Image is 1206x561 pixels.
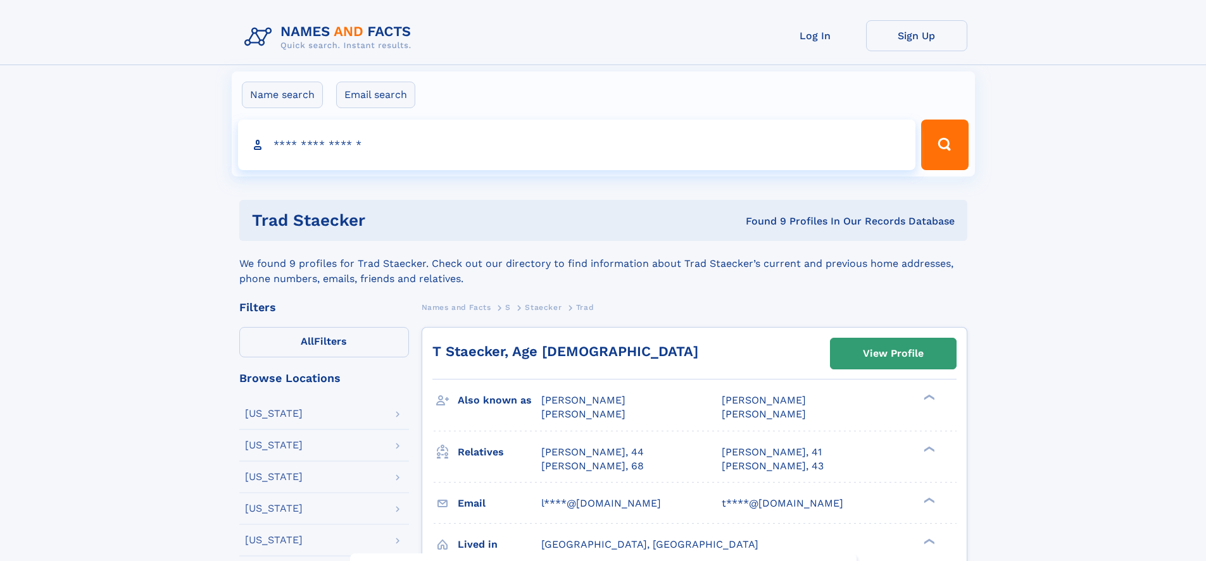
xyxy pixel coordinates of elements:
[245,409,303,419] div: [US_STATE]
[831,338,956,369] a: View Profile
[432,343,698,359] a: T Staecker, Age [DEMOGRAPHIC_DATA]
[765,20,866,51] a: Log In
[541,394,625,406] span: [PERSON_NAME]
[239,373,409,384] div: Browse Locations
[541,538,758,550] span: [GEOGRAPHIC_DATA], [GEOGRAPHIC_DATA]
[920,537,936,545] div: ❯
[458,390,541,411] h3: Also known as
[242,82,323,108] label: Name search
[252,213,556,228] h1: Trad Staecker
[336,82,415,108] label: Email search
[555,214,955,228] div: Found 9 Profiles In Our Records Database
[541,459,644,473] a: [PERSON_NAME], 68
[920,393,936,402] div: ❯
[245,472,303,482] div: [US_STATE]
[722,408,806,420] span: [PERSON_NAME]
[239,20,422,54] img: Logo Names and Facts
[458,493,541,514] h3: Email
[422,299,491,315] a: Names and Facts
[576,303,594,312] span: Trad
[525,303,562,312] span: Staecker
[920,496,936,504] div: ❯
[245,503,303,514] div: [US_STATE]
[458,534,541,555] h3: Lived in
[245,440,303,450] div: [US_STATE]
[722,445,822,459] a: [PERSON_NAME], 41
[301,335,314,347] span: All
[505,303,511,312] span: S
[863,339,924,368] div: View Profile
[722,394,806,406] span: [PERSON_NAME]
[541,445,644,459] a: [PERSON_NAME], 44
[541,408,625,420] span: [PERSON_NAME]
[722,459,824,473] a: [PERSON_NAME], 43
[245,535,303,545] div: [US_STATE]
[239,241,967,287] div: We found 9 profiles for Trad Staecker. Check out our directory to find information about Trad Sta...
[921,120,968,170] button: Search Button
[239,327,409,357] label: Filters
[505,299,511,315] a: S
[525,299,562,315] a: Staecker
[458,441,541,463] h3: Relatives
[238,120,916,170] input: search input
[239,302,409,313] div: Filters
[866,20,967,51] a: Sign Up
[920,445,936,453] div: ❯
